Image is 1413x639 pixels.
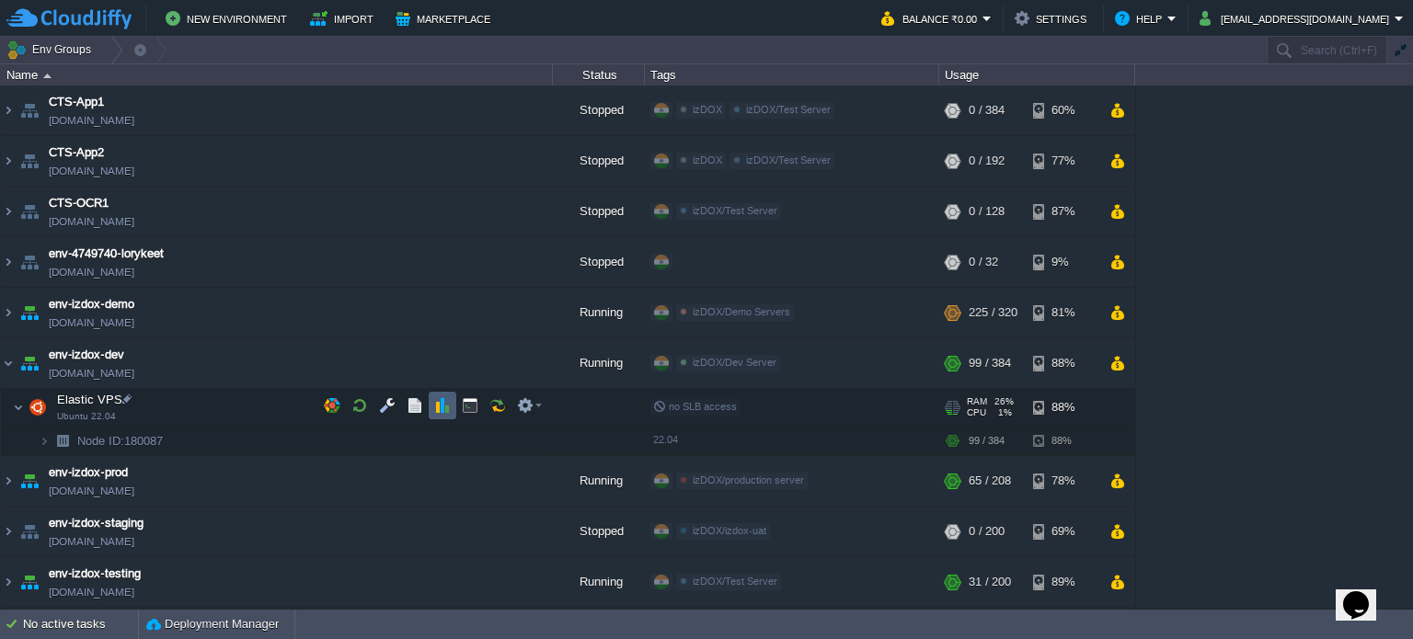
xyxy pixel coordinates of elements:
img: AMDAwAAAACH5BAEAAAAALAAAAAABAAEAAAICRAEAOw== [43,74,52,78]
img: AMDAwAAAACH5BAEAAAAALAAAAAABAAEAAAICRAEAOw== [1,507,16,556]
button: Marketplace [396,7,496,29]
span: CTS-OCR1 [49,194,109,212]
div: 0 / 200 [969,507,1005,556]
img: AMDAwAAAACH5BAEAAAAALAAAAAABAAEAAAICRAEAOw== [17,288,42,337]
div: Stopped [553,507,645,556]
span: RAM [967,396,987,407]
iframe: chat widget [1336,565,1395,621]
img: AMDAwAAAACH5BAEAAAAALAAAAAABAAEAAAICRAEAOw== [1,187,16,236]
div: Tags [646,64,938,86]
div: No active tasks [23,610,138,639]
div: 78% [1033,456,1093,506]
span: izDOX/Test Server [693,205,777,216]
img: AMDAwAAAACH5BAEAAAAALAAAAAABAAEAAAICRAEAOw== [1,288,16,337]
img: AMDAwAAAACH5BAEAAAAALAAAAAABAAEAAAICRAEAOw== [17,237,42,287]
div: Usage [940,64,1134,86]
img: AMDAwAAAACH5BAEAAAAALAAAAAABAAEAAAICRAEAOw== [25,389,51,426]
span: [DOMAIN_NAME] [49,364,134,382]
div: 81% [1033,288,1093,337]
img: AMDAwAAAACH5BAEAAAAALAAAAAABAAEAAAICRAEAOw== [1,86,16,135]
div: Running [553,456,645,506]
span: izDOX/izdox-uat [693,525,766,536]
div: Stopped [553,86,645,135]
a: CTS-App2 [49,143,104,162]
a: env-izdox-staging [49,514,144,532]
img: AMDAwAAAACH5BAEAAAAALAAAAAABAAEAAAICRAEAOw== [17,507,42,556]
span: no SLB access [653,401,737,412]
img: AMDAwAAAACH5BAEAAAAALAAAAAABAAEAAAICRAEAOw== [17,136,42,186]
img: AMDAwAAAACH5BAEAAAAALAAAAAABAAEAAAICRAEAOw== [1,338,16,388]
span: [DOMAIN_NAME] [49,482,134,500]
div: 77% [1033,136,1093,186]
span: Elastic VPS [55,392,125,407]
button: Env Groups [6,37,98,63]
span: izDOX/Test Server [693,576,777,587]
img: AMDAwAAAACH5BAEAAAAALAAAAAABAAEAAAICRAEAOw== [17,187,42,236]
div: Running [553,338,645,388]
span: [DOMAIN_NAME] [49,583,134,601]
a: env-izdox-testing [49,565,141,583]
span: [DOMAIN_NAME] [49,532,134,551]
img: AMDAwAAAACH5BAEAAAAALAAAAAABAAEAAAICRAEAOw== [50,427,75,455]
button: Balance ₹0.00 [881,7,982,29]
span: [DOMAIN_NAME] [49,162,134,180]
span: izDOX [693,104,722,115]
span: Ubuntu 22.04 [57,411,116,422]
div: Stopped [553,187,645,236]
span: izDOX/Test Server [746,154,831,165]
span: 26% [994,396,1014,407]
div: 0 / 32 [969,237,998,287]
div: 99 / 384 [969,338,1011,388]
div: 87% [1033,187,1093,236]
span: izDOX/Test Server [746,104,831,115]
img: AMDAwAAAACH5BAEAAAAALAAAAAABAAEAAAICRAEAOw== [17,456,42,506]
a: Node ID:180087 [75,433,166,449]
span: 22.04 [653,434,678,445]
div: Running [553,288,645,337]
div: Stopped [553,136,645,186]
img: AMDAwAAAACH5BAEAAAAALAAAAAABAAEAAAICRAEAOw== [1,456,16,506]
div: 89% [1033,557,1093,607]
div: Running [553,557,645,607]
button: [EMAIL_ADDRESS][DOMAIN_NAME] [1200,7,1395,29]
img: AMDAwAAAACH5BAEAAAAALAAAAAABAAEAAAICRAEAOw== [13,389,24,426]
div: 9% [1033,237,1093,287]
img: AMDAwAAAACH5BAEAAAAALAAAAAABAAEAAAICRAEAOw== [39,427,50,455]
img: AMDAwAAAACH5BAEAAAAALAAAAAABAAEAAAICRAEAOw== [17,86,42,135]
div: 60% [1033,86,1093,135]
button: New Environment [166,7,293,29]
div: 0 / 384 [969,86,1005,135]
a: env-izdox-prod [49,463,128,482]
button: Settings [1015,7,1092,29]
a: env-4749740-lorykeet [49,245,164,263]
div: 88% [1033,389,1093,426]
span: [DOMAIN_NAME] [49,212,134,231]
span: izDOX/production server [693,474,804,485]
div: 88% [1033,338,1093,388]
div: 69% [1033,507,1093,556]
span: izDOX [693,154,722,165]
span: [DOMAIN_NAME] [49,111,134,130]
img: AMDAwAAAACH5BAEAAAAALAAAAAABAAEAAAICRAEAOw== [1,557,16,607]
span: 180087 [75,433,166,449]
img: AMDAwAAAACH5BAEAAAAALAAAAAABAAEAAAICRAEAOw== [17,338,42,388]
a: env-izdox-dev [49,346,124,364]
div: 65 / 208 [969,456,1011,506]
div: 31 / 200 [969,557,1011,607]
button: Deployment Manager [146,615,279,633]
span: izDOX/Demo Servers [693,306,790,317]
a: env-izdox-demo [49,295,134,314]
span: Node ID: [77,434,124,448]
span: CPU [967,407,986,418]
a: CTS-App1 [49,93,104,111]
img: AMDAwAAAACH5BAEAAAAALAAAAAABAAEAAAICRAEAOw== [1,237,16,287]
div: 99 / 384 [969,427,1005,455]
div: Status [554,64,644,86]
